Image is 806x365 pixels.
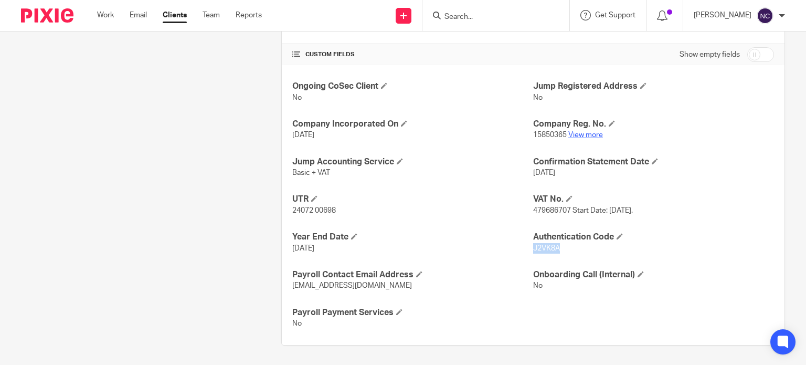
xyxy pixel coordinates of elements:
[568,131,603,139] a: View more
[292,81,533,92] h4: Ongoing CoSec Client
[533,232,774,243] h4: Authentication Code
[757,7,773,24] img: svg%3E
[680,49,740,60] label: Show empty fields
[236,10,262,20] a: Reports
[533,245,560,252] span: J2VK8A
[292,131,314,139] span: [DATE]
[533,207,633,214] span: 479686707 Start Date: [DATE].
[533,157,774,168] h4: Confirmation Statement Date
[163,10,187,20] a: Clients
[292,169,330,176] span: Basic + VAT
[292,320,302,327] span: No
[533,94,543,101] span: No
[292,307,533,318] h4: Payroll Payment Services
[533,269,774,280] h4: Onboarding Call (Internal)
[130,10,147,20] a: Email
[533,282,543,289] span: No
[292,282,412,289] span: [EMAIL_ADDRESS][DOMAIN_NAME]
[533,131,567,139] span: 15850365
[292,94,302,101] span: No
[203,10,220,20] a: Team
[443,13,538,22] input: Search
[292,245,314,252] span: [DATE]
[97,10,114,20] a: Work
[533,194,774,205] h4: VAT No.
[533,119,774,130] h4: Company Reg. No.
[533,81,774,92] h4: Jump Registered Address
[533,169,555,176] span: [DATE]
[292,269,533,280] h4: Payroll Contact Email Address
[694,10,751,20] p: [PERSON_NAME]
[21,8,73,23] img: Pixie
[292,194,533,205] h4: UTR
[292,50,533,59] h4: CUSTOM FIELDS
[292,232,533,243] h4: Year End Date
[595,12,635,19] span: Get Support
[292,119,533,130] h4: Company Incorporated On
[292,157,533,168] h4: Jump Accounting Service
[292,207,336,214] span: 24072 00698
